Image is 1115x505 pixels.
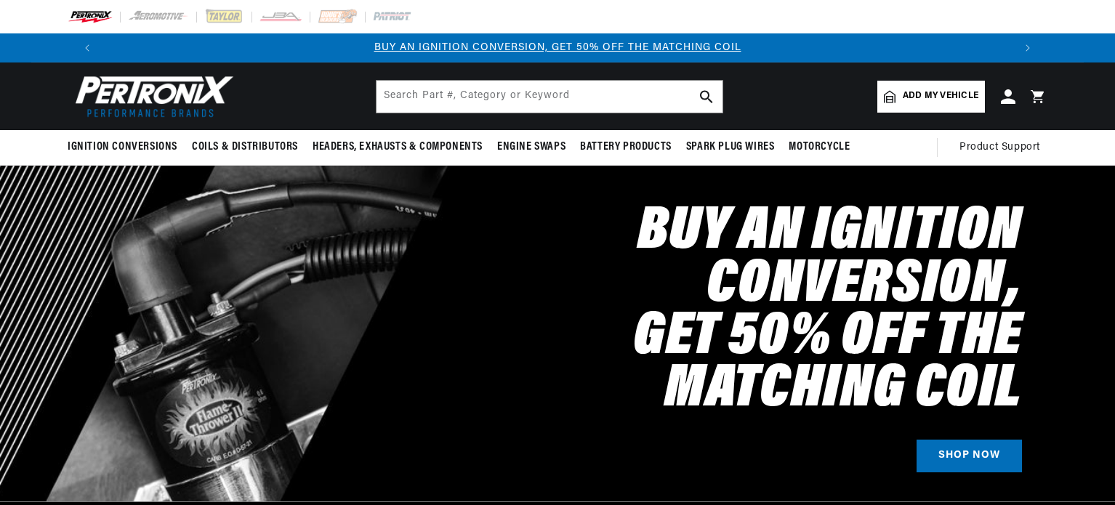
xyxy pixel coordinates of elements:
[917,440,1022,472] a: SHOP NOW
[877,81,985,113] a: Add my vehicle
[377,81,722,113] input: Search Part #, Category or Keyword
[73,33,102,62] button: Translation missing: en.sections.announcements.previous_announcement
[374,42,741,53] a: BUY AN IGNITION CONVERSION, GET 50% OFF THE MATCHING COIL
[102,40,1013,56] div: 1 of 3
[497,140,565,155] span: Engine Swaps
[68,71,235,121] img: Pertronix
[490,130,573,164] summary: Engine Swaps
[68,140,177,155] span: Ignition Conversions
[68,130,185,164] summary: Ignition Conversions
[691,81,722,113] button: search button
[781,130,857,164] summary: Motorcycle
[959,140,1040,155] span: Product Support
[400,206,1022,416] h2: Buy an Ignition Conversion, Get 50% off the Matching Coil
[573,130,679,164] summary: Battery Products
[31,33,1084,62] slideshow-component: Translation missing: en.sections.announcements.announcement_bar
[1013,33,1042,62] button: Translation missing: en.sections.announcements.next_announcement
[185,130,305,164] summary: Coils & Distributors
[580,140,672,155] span: Battery Products
[305,130,490,164] summary: Headers, Exhausts & Components
[903,89,978,103] span: Add my vehicle
[102,40,1013,56] div: Announcement
[686,140,775,155] span: Spark Plug Wires
[959,130,1047,165] summary: Product Support
[789,140,850,155] span: Motorcycle
[679,130,782,164] summary: Spark Plug Wires
[192,140,298,155] span: Coils & Distributors
[313,140,483,155] span: Headers, Exhausts & Components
